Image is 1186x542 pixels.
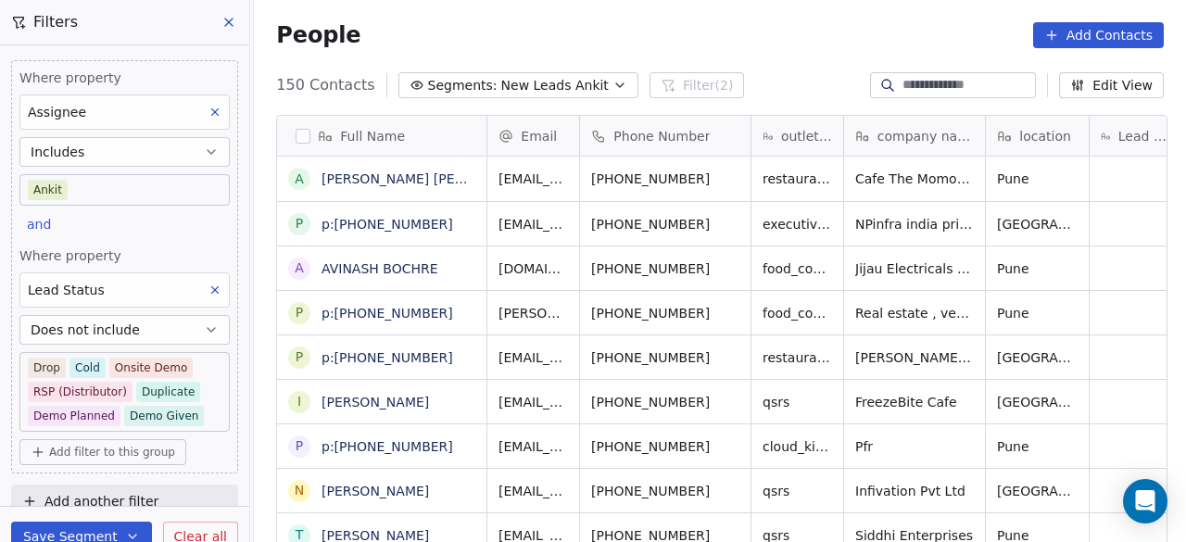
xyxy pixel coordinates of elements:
a: p:[PHONE_NUMBER] [322,439,453,454]
button: Add Contacts [1033,22,1164,48]
span: [GEOGRAPHIC_DATA] [997,348,1078,367]
a: [PERSON_NAME] [322,484,429,498]
span: FreezeBite Cafe [855,393,974,411]
div: Email [487,116,579,156]
span: [PHONE_NUMBER] [591,393,739,411]
span: [DOMAIN_NAME][EMAIL_ADDRESS][DOMAIN_NAME] [498,259,568,278]
span: [EMAIL_ADDRESS][DOMAIN_NAME] [498,437,568,456]
span: Email [521,127,557,145]
span: Pfr [855,437,974,456]
div: p [296,214,303,233]
a: p:[PHONE_NUMBER] [322,350,453,365]
span: Jijau Electricals and services [855,259,974,278]
span: food_consultants [763,304,832,322]
span: restaurants [763,348,832,367]
div: p [296,303,303,322]
span: [GEOGRAPHIC_DATA] [997,482,1078,500]
div: company name [844,116,985,156]
span: [GEOGRAPHIC_DATA] [997,215,1078,233]
a: p:[PHONE_NUMBER] [322,306,453,321]
span: cloud_kitchen [763,437,832,456]
span: Segments: [428,76,498,95]
span: 150 Contacts [276,74,374,96]
span: NPinfra india private limited [855,215,974,233]
span: Lead Source [1118,127,1171,145]
span: food_consultants [763,259,832,278]
div: N [295,481,304,500]
span: [PHONE_NUMBER] [591,482,739,500]
span: Pune [997,259,1078,278]
span: [EMAIL_ADDRESS][DOMAIN_NAME] [498,348,568,367]
span: restaurants [763,170,832,188]
a: [PERSON_NAME] [322,395,429,410]
div: Lead Source [1090,116,1181,156]
div: Open Intercom Messenger [1123,479,1167,523]
div: p [296,436,303,456]
span: [PHONE_NUMBER] [591,215,739,233]
span: Full Name [340,127,405,145]
button: Filter(2) [650,72,745,98]
span: location [1019,127,1071,145]
span: [PHONE_NUMBER] [591,437,739,456]
div: location [986,116,1089,156]
a: p:[PHONE_NUMBER] [322,217,453,232]
span: [PHONE_NUMBER] [591,348,739,367]
span: outlet type [781,127,832,145]
div: p [296,347,303,367]
span: Infivation Pvt Ltd [855,482,974,500]
span: [PHONE_NUMBER] [591,304,739,322]
div: Phone Number [580,116,751,156]
span: [PHONE_NUMBER] [591,170,739,188]
div: A [296,258,305,278]
span: executive_kitchens [763,215,832,233]
span: company name [877,127,975,145]
span: [PERSON_NAME] agency [855,348,974,367]
span: Cafe The Momos Hub [855,170,974,188]
span: People [276,21,360,49]
span: [GEOGRAPHIC_DATA] [997,393,1078,411]
span: Pune [997,437,1078,456]
span: Real estate , vegetables business [855,304,974,322]
a: [PERSON_NAME] [PERSON_NAME] [322,171,541,186]
div: Full Name [277,116,486,156]
div: I [297,392,301,411]
a: AVINASH BOCHRE [322,261,438,276]
span: qsrs [763,393,832,411]
span: Pune [997,170,1078,188]
div: A [296,170,305,189]
span: New Leads Ankit [501,76,609,95]
span: qsrs [763,482,832,500]
span: Phone Number [613,127,710,145]
span: [EMAIL_ADDRESS][DOMAIN_NAME] [498,482,568,500]
div: outlet type [751,116,843,156]
span: [EMAIL_ADDRESS][DOMAIN_NAME] [498,393,568,411]
span: [EMAIL_ADDRESS][DOMAIN_NAME] [498,170,568,188]
button: Edit View [1059,72,1164,98]
span: [EMAIL_ADDRESS][DOMAIN_NAME] [498,215,568,233]
span: [PERSON_NAME][EMAIL_ADDRESS][DOMAIN_NAME] [498,304,568,322]
span: Pune [997,304,1078,322]
span: [PHONE_NUMBER] [591,259,739,278]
